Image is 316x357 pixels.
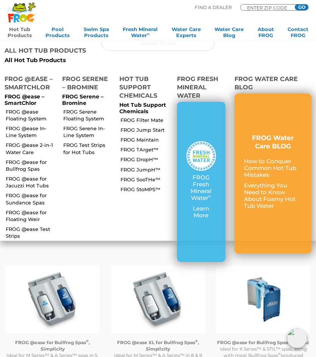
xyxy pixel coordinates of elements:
a: FROG @ease for Sundance Spas [6,192,56,206]
a: PoolProducts [45,26,70,41]
a: Water CareExperts [172,26,201,41]
a: Hot TubProducts [8,26,32,41]
a: FROG TArget™ [120,146,171,153]
a: FROG Filter Mate [120,117,171,123]
a: FROG DropH™ [120,156,171,163]
a: FROG Fresh Mineral Water∞ Learn More [186,141,216,223]
a: FROG Jump Start [120,126,171,133]
strong: FROG @ease XL for Bullfrog Spas , Simplicity [117,340,199,352]
img: @ease_Bullfrog_FROG @easeXL for Bullfrog Spas with Filter [111,265,205,333]
h4: FROG Water Care Blog [235,75,311,94]
a: FROG @ease Floating System [6,108,56,122]
img: @ease_Bullfrog_FROG @ease R180 for Bullfrog Spas with Filter [6,265,100,333]
input: Zip Code Form [246,6,292,9]
a: FROG @ease for Bullfrog Spas [6,159,56,172]
a: FROG Water Care BLOG How to Conquer Common Hot Tub Mistakes Everything You Need to Know About Foa... [244,134,302,213]
a: Water CareBlog [214,26,244,41]
sup: ® [86,339,89,343]
p: Find A Dealer [195,4,232,11]
h4: FROG Serene – Bromine [62,75,111,94]
a: FROG SooTHe™ [120,176,171,183]
a: FROG @ease Test Strips [6,226,56,239]
a: FROG Maintain [120,136,171,143]
input: GO [295,4,308,10]
a: FROG Serene In-Line System [63,125,113,139]
a: All Hot Tub Products [5,57,152,64]
h4: Hot Tub Support Chemicals [119,75,168,102]
a: FROG Test Strips for Hot Tubs [63,142,113,155]
h4: FROG @ease – SmartChlor [5,75,53,94]
a: Swim SpaProducts [84,26,109,41]
h4: All Hot Tub Products [5,47,152,57]
p: FROG Serene – Bromine [62,94,111,106]
a: FROG StoMPS™ [120,186,171,193]
a: FROG @ease In-Line System [6,125,56,139]
a: ContactFROG [288,26,308,41]
img: openIcon [287,328,307,348]
a: FROG @ease for Jacuzzi Hot Tubs [6,175,56,189]
sup: ∞ [208,193,211,199]
p: FROG Fresh Mineral Water [186,174,216,201]
a: Hot Tub Support Chemicals [119,101,166,115]
p: FROG @ease – SmartChlor [5,94,53,106]
h3: FROG Water Care BLOG [244,134,302,150]
p: Learn More [186,205,216,219]
sup: ∞ [147,32,150,36]
a: FROG JumpH™ [120,166,171,173]
img: Untitled design (94) [216,265,310,333]
strong: FROG @ease for Bullfrog Spas , Classic [217,340,309,345]
p: How to Conquer Common Hot Tub Mistakes [244,158,302,178]
a: AboutFROG [258,26,274,41]
a: FROG Serene Floating System [63,108,113,122]
strong: FROG @ease for Bullfrog Spas , Simplicity [15,340,90,352]
h4: FROG Fresh Mineral Water [177,75,225,102]
a: Fresh MineralWater∞ [123,26,158,41]
sup: ® [278,352,281,356]
p: Everything You Need to Know About Foamy Hot Tub Water [244,182,302,209]
sup: ® [195,339,198,343]
a: FROG @ease 2-in-1 Water Care [6,142,56,155]
a: FROG @ease for Floating Weir [6,209,56,223]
